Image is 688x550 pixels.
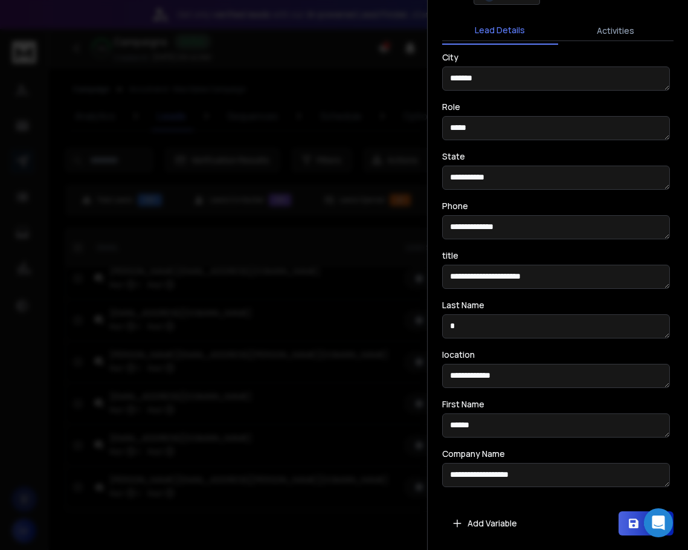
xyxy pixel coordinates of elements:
div: Open Intercom Messenger [644,508,673,537]
button: Save [619,511,674,535]
label: location [442,351,475,359]
label: Last Name [442,301,484,309]
label: State [442,152,465,161]
label: title [442,251,458,260]
label: Phone [442,202,468,210]
button: Add Variable [442,511,527,535]
button: Activities [558,18,674,44]
label: Role [442,103,460,111]
label: First Name [442,400,484,409]
label: Company Name [442,450,505,458]
button: Lead Details [442,17,558,45]
label: City [442,53,458,62]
